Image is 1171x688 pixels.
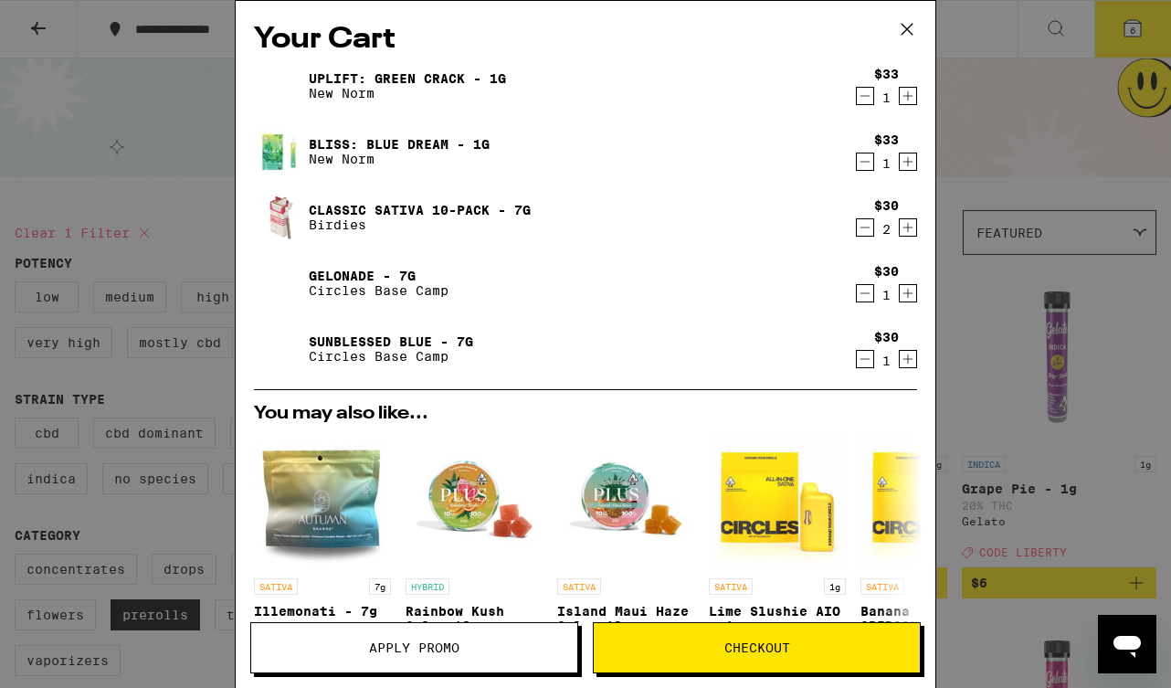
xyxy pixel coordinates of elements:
img: Autumn Brands - Illemonati - 7g [254,432,391,569]
span: Checkout [724,641,790,654]
button: Increment [899,350,917,368]
div: 1 [874,288,899,302]
p: New Norm [309,86,506,101]
a: Sunblessed Blue - 7g [309,334,473,349]
div: 2 [874,222,899,237]
div: $30 [874,198,899,213]
p: Illemonati - 7g [254,604,391,619]
p: Lime Slushie AIO - 1g [709,604,846,633]
div: $33 [874,132,899,147]
p: HYBRID [406,578,449,595]
a: Gelonade - 7g [309,269,448,283]
img: PLUS - Island Maui Haze Solventless Gummies [557,432,694,569]
button: Decrement [856,153,874,171]
a: Open page for Banana Runtz AIO - 1g from Circles Base Camp [860,432,997,658]
button: Apply Promo [250,622,578,673]
img: Bliss: Blue Dream - 1g [254,126,305,177]
a: Open page for Lime Slushie AIO - 1g from Circles Base Camp [709,432,846,658]
h2: You may also like... [254,405,917,423]
p: SATIVA [709,578,753,595]
a: Open page for Illemonati - 7g from Autumn Brands [254,432,391,658]
p: 7g [369,578,391,595]
img: PLUS - Rainbow Kush Solventless Gummies [406,432,543,569]
button: Increment [899,284,917,302]
a: Open page for Rainbow Kush Solventless Gummies from PLUS [406,432,543,658]
p: Rainbow Kush Solventless Gummies [406,604,543,633]
img: Circles Base Camp - Lime Slushie AIO - 1g [709,432,846,569]
p: SATIVA [860,578,904,595]
a: Open page for Island Maui Haze Solventless Gummies from PLUS [557,432,694,658]
button: Increment [899,218,917,237]
p: Island Maui Haze Solventless Gummies [557,604,694,633]
p: SATIVA [557,578,601,595]
div: 1 [874,90,899,105]
div: $30 [874,264,899,279]
p: New Norm [309,152,490,166]
span: Apply Promo [369,641,459,654]
button: Decrement [856,350,874,368]
button: Increment [899,153,917,171]
button: Decrement [856,218,874,237]
a: Bliss: Blue Dream - 1g [309,137,490,152]
img: Uplift: Green Crack - 1g [254,60,305,111]
img: Classic Sativa 10-Pack - 7g [254,192,305,243]
p: SATIVA [254,578,298,595]
img: Gelonade - 7g [254,258,305,309]
h2: Your Cart [254,19,917,60]
img: Circles Base Camp - Banana Runtz AIO - 1g [860,432,997,569]
p: Circles Base Camp [309,349,473,364]
button: Decrement [856,87,874,105]
a: Uplift: Green Crack - 1g [309,71,506,86]
button: Increment [899,87,917,105]
p: Banana [PERSON_NAME] AIO - 1g [860,604,997,633]
div: $30 [874,330,899,344]
div: 1 [874,156,899,171]
img: Sunblessed Blue - 7g [254,323,305,375]
div: $33 [874,67,899,81]
p: 1g [824,578,846,595]
a: Classic Sativa 10-Pack - 7g [309,203,531,217]
p: Circles Base Camp [309,283,448,298]
div: 1 [874,354,899,368]
button: Checkout [593,622,921,673]
button: Decrement [856,284,874,302]
iframe: Button to launch messaging window [1098,615,1156,673]
p: Birdies [309,217,531,232]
